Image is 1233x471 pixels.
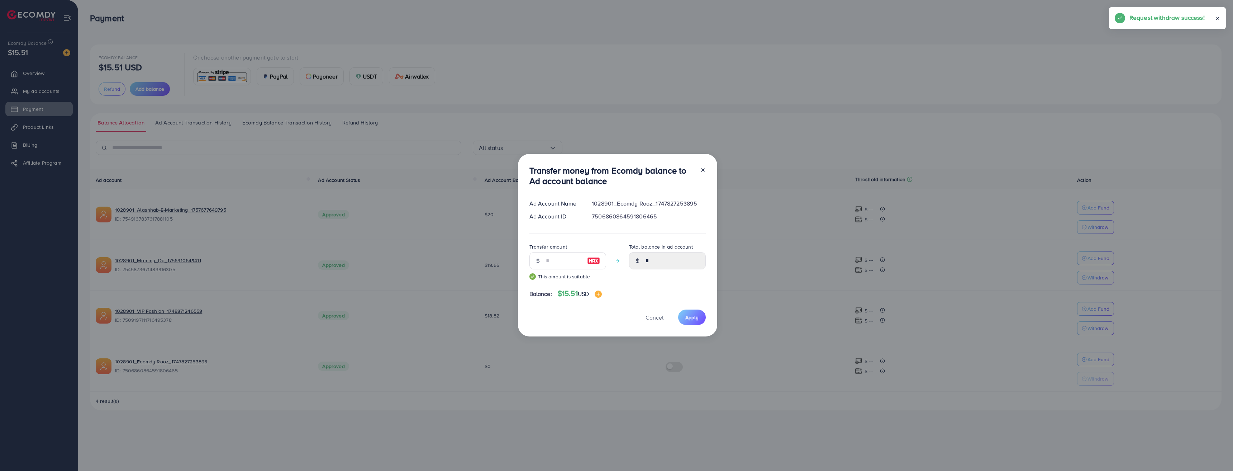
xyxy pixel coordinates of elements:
img: image [595,291,602,298]
img: guide [529,273,536,280]
h4: $15.51 [558,289,602,298]
span: Apply [685,314,699,321]
div: 1028901_Ecomdy Rooz_1747827253895 [586,199,711,208]
iframe: Chat [1203,439,1228,466]
label: Total balance in ad account [629,243,693,250]
label: Transfer amount [529,243,567,250]
small: This amount is suitable [529,273,606,280]
div: 7506860864591806465 [586,212,711,221]
img: image [587,256,600,265]
h3: Transfer money from Ecomdy balance to Ad account balance [529,165,694,186]
button: Cancel [637,310,672,325]
div: Ad Account Name [524,199,586,208]
span: USD [578,290,589,298]
span: Balance: [529,290,552,298]
button: Apply [678,310,706,325]
div: Ad Account ID [524,212,586,221]
h5: Request withdraw success! [1129,13,1205,22]
span: Cancel [646,314,663,321]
